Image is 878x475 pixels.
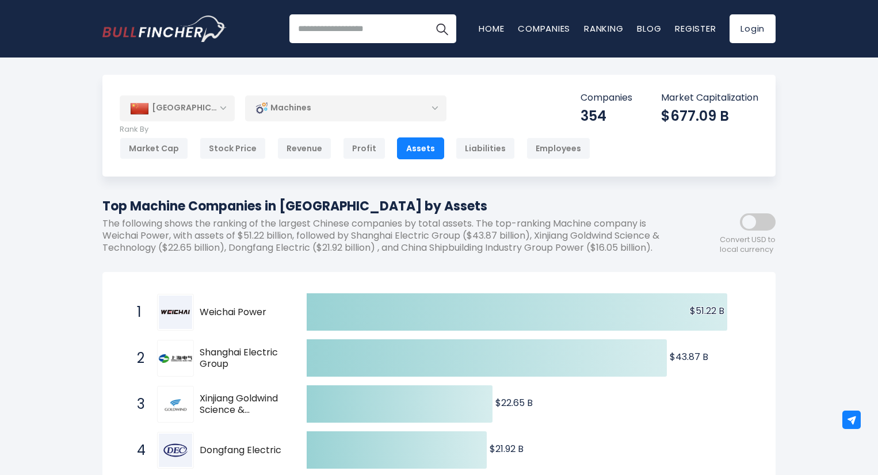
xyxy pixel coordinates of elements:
span: Weichai Power [200,307,287,319]
div: Revenue [277,137,331,159]
a: Login [730,14,776,43]
div: 354 [581,107,632,125]
h1: Top Machine Companies in [GEOGRAPHIC_DATA] by Assets [102,197,672,216]
div: $677.09 B [661,107,758,125]
a: Go to homepage [102,16,226,42]
a: Register [675,22,716,35]
text: $21.92 B [490,442,524,455]
p: The following shows the ranking of the largest Chinese companies by total assets. The top-ranking... [102,218,672,254]
button: Search [427,14,456,43]
div: Liabilities [456,137,515,159]
span: 4 [131,440,143,460]
img: Xinjiang Goldwind Science & Technology [159,388,192,421]
span: 3 [131,394,143,414]
div: Machines [245,95,446,121]
div: [GEOGRAPHIC_DATA] [120,95,235,121]
p: Market Capitalization [661,92,758,104]
a: Ranking [584,22,623,35]
p: Rank By [120,125,590,135]
a: Home [479,22,504,35]
div: Profit [343,137,385,159]
div: Employees [526,137,590,159]
text: $43.87 B [670,350,708,363]
span: 1 [131,302,143,322]
span: Dongfang Electric [200,445,287,457]
img: Weichai Power [159,296,192,329]
text: $22.65 B [495,396,533,409]
span: 2 [131,348,143,368]
span: Xinjiang Goldwind Science & Technology [200,393,287,417]
img: Shanghai Electric Group [159,354,192,363]
span: Convert USD to local currency [720,235,776,255]
p: Companies [581,92,632,104]
span: Shanghai Electric Group [200,347,287,371]
img: Bullfincher logo [102,16,227,42]
div: Assets [397,137,444,159]
img: Dongfang Electric [159,434,192,467]
a: Companies [518,22,570,35]
div: Stock Price [200,137,266,159]
div: Market Cap [120,137,188,159]
a: Blog [637,22,661,35]
text: $51.22 B [690,304,724,317]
